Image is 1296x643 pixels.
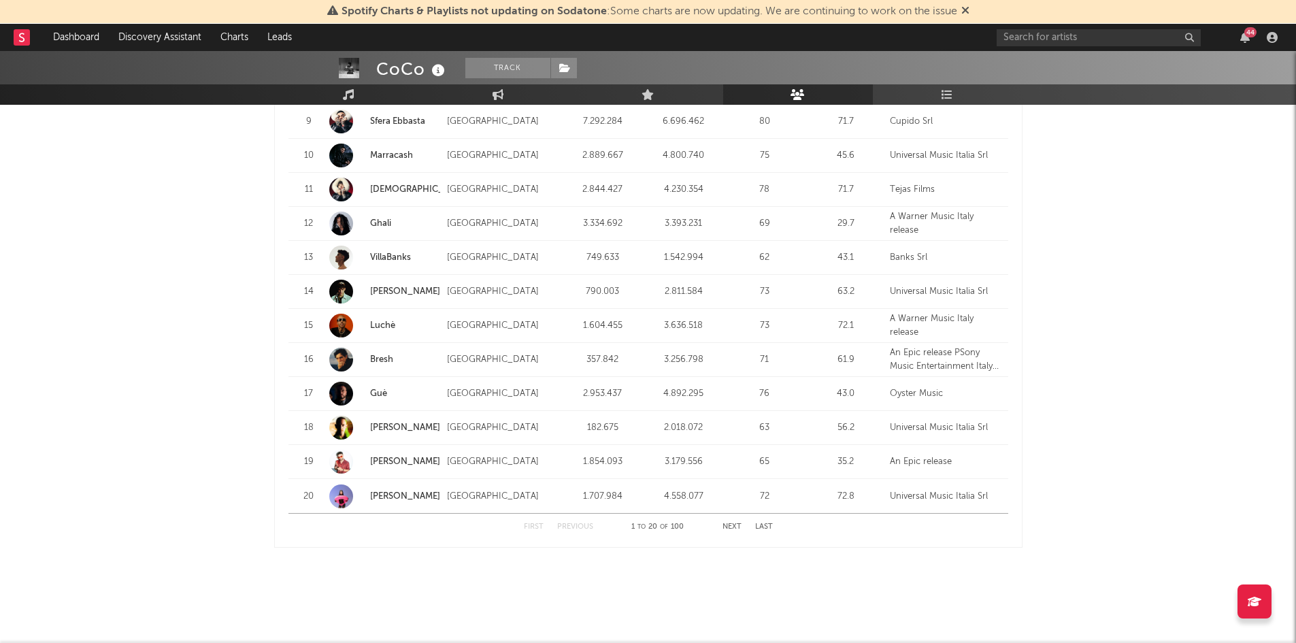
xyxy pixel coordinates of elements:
a: Guè [329,382,441,406]
div: 3.334.692 [565,217,639,231]
a: [DEMOGRAPHIC_DATA] [370,185,469,194]
div: 45.6 [809,149,883,163]
a: Guè [370,389,387,398]
div: 69 [727,217,801,231]
div: 63 [727,421,801,435]
a: Ghali [329,212,441,235]
div: 71 [727,353,801,367]
div: 71.7 [809,183,883,197]
div: Cupido Srl [890,115,1001,129]
div: 790.003 [565,285,639,299]
div: [GEOGRAPHIC_DATA] [447,217,559,231]
a: [PERSON_NAME] [329,416,441,440]
a: Marracash [329,144,441,167]
a: Luchè [370,321,395,330]
div: 3.256.798 [646,353,720,367]
div: Universal Music Italia Srl [890,285,1001,299]
a: Bresh [370,355,393,364]
div: 11 [295,183,322,197]
a: Sfera Ebbasta [370,117,425,126]
div: 2.889.667 [565,149,639,163]
div: [GEOGRAPHIC_DATA] [447,251,559,265]
div: 12 [295,217,322,231]
div: 71.7 [809,115,883,129]
a: Leads [258,24,301,51]
div: 72 [727,490,801,504]
a: [PERSON_NAME] [370,287,440,296]
div: 2.811.584 [646,285,720,299]
div: 4.558.077 [646,490,720,504]
div: An Epic release PSony Music Entertainment Italy S.p.a. [890,346,1001,373]
div: 1.854.093 [565,455,639,469]
div: 2.018.072 [646,421,720,435]
div: 749.633 [565,251,639,265]
div: CoCo [376,58,448,80]
div: A Warner Music Italy release [890,312,1001,339]
div: 4.230.354 [646,183,720,197]
span: of [660,524,668,530]
div: [GEOGRAPHIC_DATA] [447,490,559,504]
div: 62 [727,251,801,265]
a: [PERSON_NAME] [370,423,440,432]
div: 72.8 [809,490,883,504]
a: Discovery Assistant [109,24,211,51]
div: 65 [727,455,801,469]
div: 15 [295,319,322,333]
div: 9 [295,115,322,129]
button: Last [755,523,773,531]
a: Luchè [329,314,441,337]
div: Banks Srl [890,251,1001,265]
div: 3.636.518 [646,319,720,333]
div: An Epic release [890,455,1001,469]
div: 80 [727,115,801,129]
div: 35.2 [809,455,883,469]
div: 182.675 [565,421,639,435]
div: [GEOGRAPHIC_DATA] [447,183,559,197]
a: [DEMOGRAPHIC_DATA] [329,178,441,201]
div: 357.842 [565,353,639,367]
div: 20 [295,490,322,504]
div: Oyster Music [890,387,1001,401]
div: 1.707.984 [565,490,639,504]
div: 3.179.556 [646,455,720,469]
a: Sfera Ebbasta [329,110,441,133]
div: 6.696.462 [646,115,720,129]
div: [GEOGRAPHIC_DATA] [447,421,559,435]
div: 19 [295,455,322,469]
a: [PERSON_NAME] [370,457,440,466]
div: 61.9 [809,353,883,367]
div: 17 [295,387,322,401]
div: 10 [295,149,322,163]
div: 73 [727,319,801,333]
a: [PERSON_NAME] [329,280,441,303]
button: Next [722,523,742,531]
button: Track [465,58,550,78]
div: 13 [295,251,322,265]
div: [GEOGRAPHIC_DATA] [447,115,559,129]
div: 72.1 [809,319,883,333]
a: Ghali [370,219,391,228]
a: [PERSON_NAME] [329,450,441,474]
a: Marracash [370,151,413,160]
div: 56.2 [809,421,883,435]
a: VillaBanks [370,253,411,262]
a: Bresh [329,348,441,372]
input: Search for artists [997,29,1201,46]
div: 78 [727,183,801,197]
button: Previous [557,523,593,531]
div: [GEOGRAPHIC_DATA] [447,353,559,367]
div: Universal Music Italia Srl [890,490,1001,504]
div: 73 [727,285,801,299]
div: Tejas Films [890,183,1001,197]
div: 76 [727,387,801,401]
div: 75 [727,149,801,163]
div: A Warner Music Italy release [890,210,1001,237]
div: 3.393.231 [646,217,720,231]
div: [GEOGRAPHIC_DATA] [447,455,559,469]
a: VillaBanks [329,246,441,269]
div: 18 [295,421,322,435]
div: 43.0 [809,387,883,401]
div: 1.604.455 [565,319,639,333]
button: First [524,523,544,531]
button: 44 [1240,32,1250,43]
